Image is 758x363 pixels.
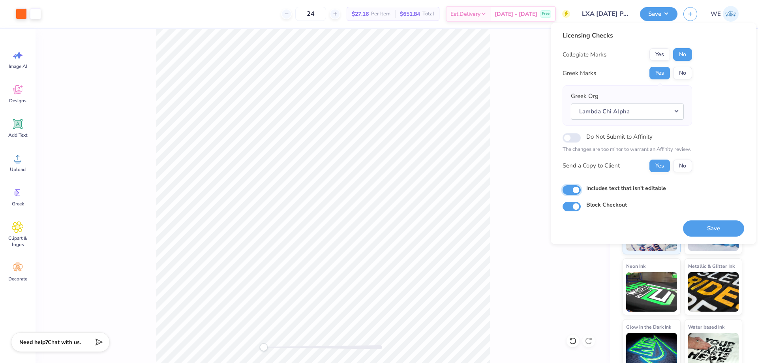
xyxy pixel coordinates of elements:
span: Total [422,10,434,18]
button: Lambda Chi Alpha [571,103,684,120]
label: Do Not Submit to Affinity [586,132,653,142]
label: Block Checkout [586,201,627,209]
label: Greek Org [571,92,599,101]
label: Includes text that isn't editable [586,184,666,192]
span: $27.16 [352,10,369,18]
button: No [673,48,692,61]
span: Add Text [8,132,27,138]
button: Save [640,7,677,21]
input: – – [295,7,326,21]
img: Werrine Empeynado [723,6,739,22]
span: $651.84 [400,10,420,18]
div: Send a Copy to Client [563,161,620,170]
p: The changes are too minor to warrant an Affinity review. [563,146,692,154]
img: Neon Ink [626,272,677,312]
div: Collegiate Marks [563,50,606,59]
span: Water based Ink [688,323,724,331]
span: Per Item [371,10,390,18]
input: Untitled Design [576,6,634,22]
span: Clipart & logos [5,235,31,248]
span: [DATE] - [DATE] [495,10,537,18]
span: Greek [12,201,24,207]
span: Image AI [9,63,27,70]
span: Neon Ink [626,262,645,270]
span: Metallic & Glitter Ink [688,262,735,270]
button: No [673,160,692,172]
a: WE [707,6,742,22]
img: Metallic & Glitter Ink [688,272,739,312]
strong: Need help? [19,339,48,346]
button: Yes [649,160,670,172]
button: Yes [649,67,670,79]
span: Free [542,11,550,17]
span: Glow in the Dark Ink [626,323,671,331]
span: Chat with us. [48,339,81,346]
div: Greek Marks [563,69,596,78]
div: Licensing Checks [563,31,692,40]
span: Designs [9,98,26,104]
span: Decorate [8,276,27,282]
button: No [673,67,692,79]
span: WE [711,9,721,19]
span: Est. Delivery [450,10,480,18]
button: Save [683,220,744,237]
span: Upload [10,166,26,173]
div: Accessibility label [260,343,268,351]
button: Yes [649,48,670,61]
